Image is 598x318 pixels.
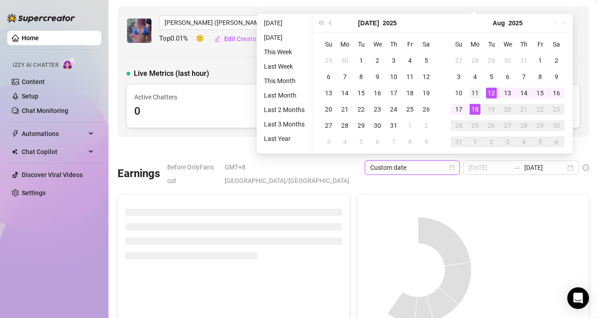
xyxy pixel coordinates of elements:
a: Settings [22,189,46,196]
img: logo-BBDzfeDw.svg [7,14,75,23]
span: 🙂 [196,33,214,44]
div: 21 [518,104,529,115]
div: 0 [134,103,265,120]
div: 18 [470,104,480,115]
td: 2025-07-31 [516,52,532,69]
td: 2025-08-23 [548,101,565,117]
span: GMT+8 [GEOGRAPHIC_DATA]/[GEOGRAPHIC_DATA] [225,160,359,187]
input: Start date [469,163,510,173]
li: [DATE] [260,32,308,43]
div: 26 [421,104,432,115]
td: 2025-08-15 [532,85,548,101]
td: 2025-08-07 [516,69,532,85]
div: 4 [470,71,480,82]
li: Last Month [260,90,308,101]
td: 2025-07-15 [353,85,369,101]
td: 2025-07-16 [369,85,386,101]
span: Edit Creator's Bio [224,35,273,42]
div: 9 [421,136,432,147]
div: 7 [339,71,350,82]
div: 21 [339,104,350,115]
td: 2025-07-28 [337,117,353,134]
div: 1 [535,55,546,66]
td: 2025-08-10 [451,85,467,101]
td: 2025-08-28 [516,117,532,134]
td: 2025-08-09 [548,69,565,85]
th: Th [516,36,532,52]
div: 6 [323,71,334,82]
div: 8 [405,136,415,147]
div: 5 [535,136,546,147]
div: 27 [502,120,513,131]
td: 2025-07-09 [369,69,386,85]
div: 7 [388,136,399,147]
img: Jaylie [127,19,151,43]
td: 2025-08-12 [483,85,499,101]
td: 2025-07-27 [451,52,467,69]
div: 25 [405,104,415,115]
span: Chat Copilot [22,145,86,159]
li: This Week [260,47,308,57]
td: 2025-08-21 [516,101,532,117]
button: Last year (Control + left) [316,14,326,32]
a: Setup [22,93,38,100]
div: 9 [372,71,383,82]
div: 6 [551,136,562,147]
div: 11 [470,88,480,98]
div: 29 [323,55,334,66]
td: 2025-09-01 [467,134,483,150]
td: 2025-09-03 [499,134,516,150]
td: 2025-08-29 [532,117,548,134]
img: AI Chatter [62,57,76,70]
div: 2 [551,55,562,66]
div: 8 [535,71,546,82]
td: 2025-09-06 [548,134,565,150]
td: 2025-09-04 [516,134,532,150]
div: 2 [486,136,497,147]
div: 23 [551,104,562,115]
div: 4 [339,136,350,147]
td: 2025-07-17 [386,85,402,101]
th: Th [386,36,402,52]
button: Choose a month [358,14,379,32]
td: 2025-07-08 [353,69,369,85]
td: 2025-07-31 [386,117,402,134]
td: 2025-08-06 [499,69,516,85]
li: [DATE] [260,18,308,28]
td: 2025-07-23 [369,101,386,117]
td: 2025-07-28 [467,52,483,69]
td: 2025-07-20 [320,101,337,117]
th: Fr [402,36,418,52]
div: 30 [339,55,350,66]
div: 11 [405,71,415,82]
td: 2025-08-05 [353,134,369,150]
td: 2025-07-13 [320,85,337,101]
div: 30 [502,55,513,66]
td: 2025-07-02 [369,52,386,69]
td: 2025-08-13 [499,85,516,101]
th: Fr [532,36,548,52]
th: Mo [337,36,353,52]
td: 2025-07-05 [418,52,434,69]
div: 12 [486,88,497,98]
td: 2025-08-04 [467,69,483,85]
div: 5 [356,136,367,147]
td: 2025-07-04 [402,52,418,69]
div: 24 [453,120,464,131]
div: 20 [323,104,334,115]
button: Edit Creator's Bio [214,32,273,46]
td: 2025-08-08 [532,69,548,85]
div: 3 [502,136,513,147]
td: 2025-07-03 [386,52,402,69]
div: 27 [323,120,334,131]
td: 2025-08-01 [532,52,548,69]
span: Live Metrics (last hour) [134,68,209,79]
div: 31 [388,120,399,131]
td: 2025-07-07 [337,69,353,85]
div: 31 [453,136,464,147]
div: 5 [486,71,497,82]
li: Last Week [260,61,308,72]
div: 16 [372,88,383,98]
div: 1 [470,136,480,147]
div: 13 [502,88,513,98]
